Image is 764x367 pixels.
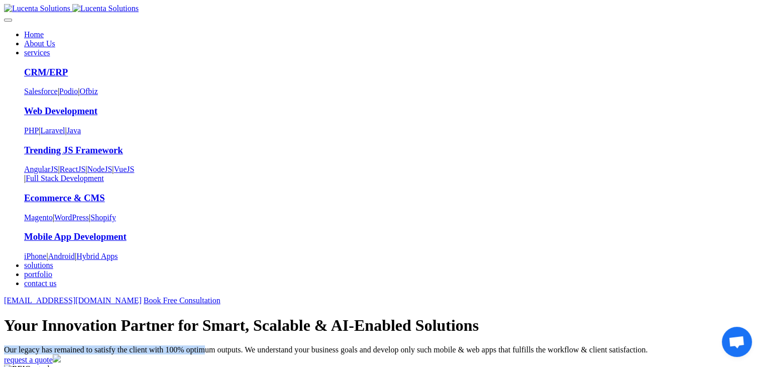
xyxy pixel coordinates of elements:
a: Home [24,30,44,39]
a: Hybrid Apps [76,252,118,260]
a: Java [67,126,81,135]
img: banner-arrow.png [53,354,61,362]
div: | | [24,87,760,96]
a: Trending JS Framework [24,145,123,155]
a: ReactJS [60,165,86,173]
a: Ofbiz [79,87,97,96]
a: portfolio [24,270,52,279]
div: | | [24,252,760,261]
div: Open chat [722,327,752,357]
div: Our legacy has remained to satisfy the client with 100% optimum outputs. We understand your busin... [4,345,760,354]
a: PHP [24,126,39,135]
div: | | [24,126,760,135]
a: Android [48,252,75,260]
a: CRM/ERP [24,67,68,77]
a: Podio [59,87,78,96]
a: VueJS [114,165,135,173]
a: [EMAIL_ADDRESS][DOMAIN_NAME] [4,296,142,305]
div: | | | | [24,165,760,183]
img: Lucenta Solutions [72,4,139,13]
a: services [24,48,50,57]
img: Lucenta Solutions [4,4,70,13]
a: About Us [24,39,55,48]
h1: Your Innovation Partner for Smart, Scalable & AI-Enabled Solutions [4,316,760,335]
a: NodeJS [87,165,113,173]
a: Book Free Consultation [144,296,221,305]
a: request a quote [4,355,61,364]
div: | | [24,213,760,222]
a: Ecommerce & CMS [24,193,105,203]
a: solutions [24,261,53,269]
a: WordPress [54,213,89,222]
a: Mobile App Development [24,231,127,242]
a: iPhone [24,252,46,260]
a: Web Development [24,106,97,116]
a: Full Stack Development [26,174,104,182]
a: Magento [24,213,53,222]
a: Salesforce [24,87,58,96]
a: Laravel [41,126,65,135]
a: AngularJS [24,165,58,173]
a: contact us [24,279,56,288]
a: Shopify [90,213,116,222]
